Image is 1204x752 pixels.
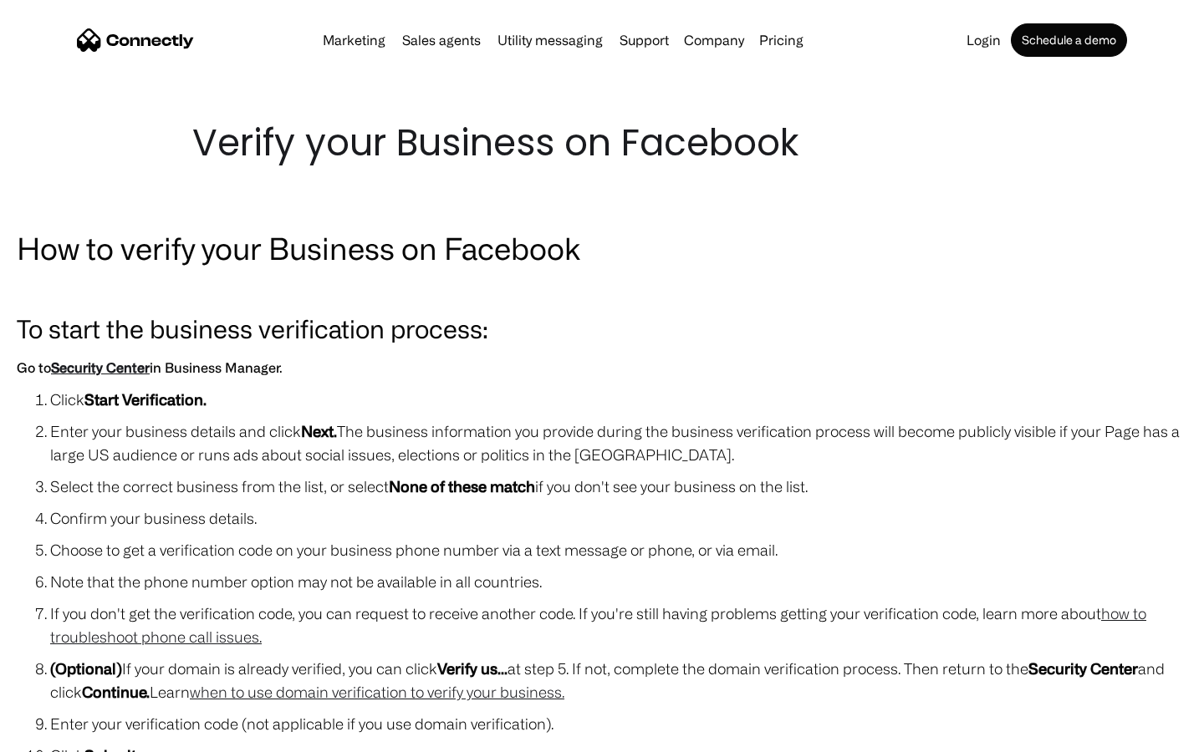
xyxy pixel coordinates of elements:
div: Company [679,28,749,52]
a: Support [613,33,676,47]
li: Confirm your business details. [50,506,1187,530]
ul: Language list [33,723,100,746]
a: Schedule a demo [1011,23,1127,57]
div: Company [684,28,744,52]
h1: Verify your Business on Facebook [192,117,1012,169]
strong: Next. [301,423,337,440]
li: If your domain is already verified, you can click at step 5. If not, complete the domain verifica... [50,657,1187,704]
h3: To start the business verification process: [17,309,1187,348]
aside: Language selected: English [17,723,100,746]
a: when to use domain verification to verify your business. [190,683,564,700]
li: Enter your business details and click The business information you provide during the business ve... [50,419,1187,466]
p: ‍ [17,277,1187,301]
strong: Security Center [1028,660,1138,677]
li: Select the correct business from the list, or select if you don't see your business on the list. [50,475,1187,498]
a: home [77,28,194,53]
a: Pricing [752,33,810,47]
a: Login [960,33,1008,47]
h2: How to verify your Business on Facebook [17,227,1187,269]
a: Marketing [316,33,392,47]
h6: Go to in Business Manager. [17,356,1187,379]
li: Click [50,388,1187,411]
strong: Start Verification. [84,391,207,408]
a: Security Center [51,360,150,375]
li: Note that the phone number option may not be available in all countries. [50,570,1187,593]
a: Sales agents [395,33,487,47]
li: If you don't get the verification code, you can request to receive another code. If you're still ... [50,602,1187,648]
li: Choose to get a verification code on your business phone number via a text message or phone, or v... [50,538,1187,561]
strong: None of these match [389,478,535,495]
li: Enter your verification code (not applicable if you use domain verification). [50,712,1187,735]
a: Utility messaging [491,33,610,47]
strong: Continue. [82,683,150,700]
strong: (Optional) [50,660,122,677]
strong: Verify us... [437,660,508,677]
